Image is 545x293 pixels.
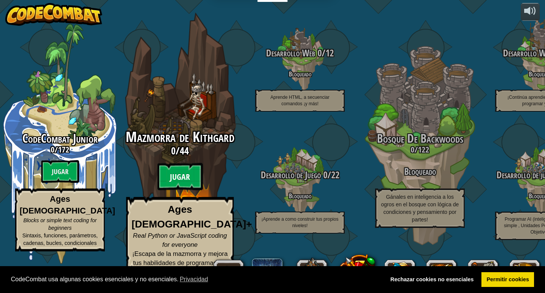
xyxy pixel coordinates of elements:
span: Sintaxis, funciones, parámetros, cadenas, bucles, condicionales [22,232,98,246]
h3: Bloqueado [360,167,480,177]
h4: Bloqueado [240,192,360,199]
strong: Ages [DEMOGRAPHIC_DATA]+ [132,204,252,230]
span: 0 [411,144,414,155]
btn: Jugar [41,160,79,183]
a: allow cookies [481,272,534,287]
span: Gánales en inteligencia a los ogros en el bosque con lógica de condiciones y pensamiento por partes! [381,194,459,223]
h3: / [240,170,360,180]
span: 0 [171,144,176,157]
span: CodeCombat usa algunas cookies esenciales y no esenciales. [11,274,379,285]
span: CodeCombat Junior [22,130,98,146]
h4: Bloqueado [240,70,360,78]
span: 0 [321,168,327,181]
strong: Ages [DEMOGRAPHIC_DATA] [20,194,115,215]
h3: / [108,145,252,156]
span: 122 [418,144,429,155]
a: deny cookies [385,272,479,287]
a: learn more about cookies [179,274,209,285]
span: Blocks or simple text coding for beginners [23,217,97,231]
span: 44 [180,144,189,157]
span: Real Python or JavaScript coding for everyone [133,232,227,248]
h3: / [360,145,480,154]
span: Aprende HTML, a secuenciar comandos ¡y más! [270,95,329,106]
span: 0 [51,144,54,155]
span: Desarrollo de Juego [261,168,321,181]
img: CodeCombat - Learn how to code by playing a game [5,3,102,26]
span: Bosque De Backwoods [377,130,463,146]
span: ¡Escapa de la mazmorra y mejora tus habilidades de programación! [132,250,227,267]
span: ¡Aprende a como construir tus propios niveles! [262,217,338,228]
button: Ajustar volúmen [521,3,540,21]
span: 0 [315,47,322,59]
span: 22 [331,168,339,181]
span: 12 [325,47,334,59]
span: Desarrollo Web [266,47,315,59]
span: Mazmorra de Kithgard [126,127,234,147]
btn: Jugar [157,163,203,190]
span: 172 [58,144,69,155]
h3: / [240,48,360,58]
